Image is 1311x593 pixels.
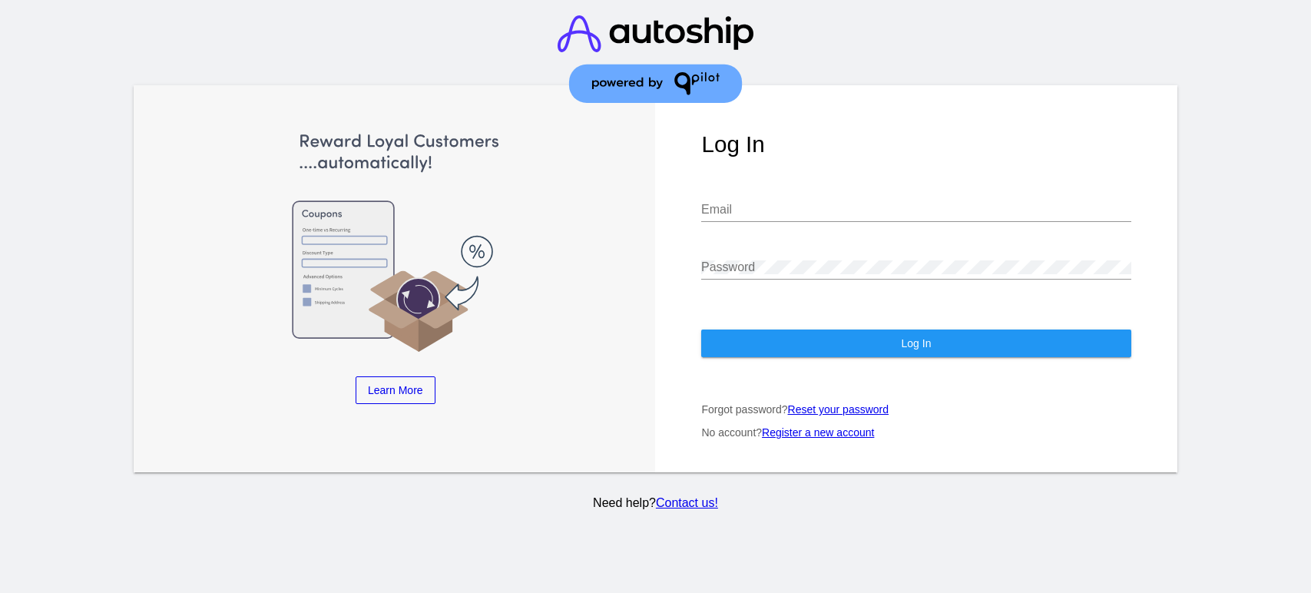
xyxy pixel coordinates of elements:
[368,384,423,396] span: Learn More
[656,496,718,509] a: Contact us!
[701,203,1131,217] input: Email
[131,496,1180,510] p: Need help?
[356,376,435,404] a: Learn More
[701,426,1131,439] p: No account?
[762,426,874,439] a: Register a new account
[180,131,610,354] img: Apply Coupons Automatically to Scheduled Orders with QPilot
[902,337,932,350] span: Log In
[701,330,1131,357] button: Log In
[701,403,1131,416] p: Forgot password?
[788,403,889,416] a: Reset your password
[701,131,1131,157] h1: Log In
